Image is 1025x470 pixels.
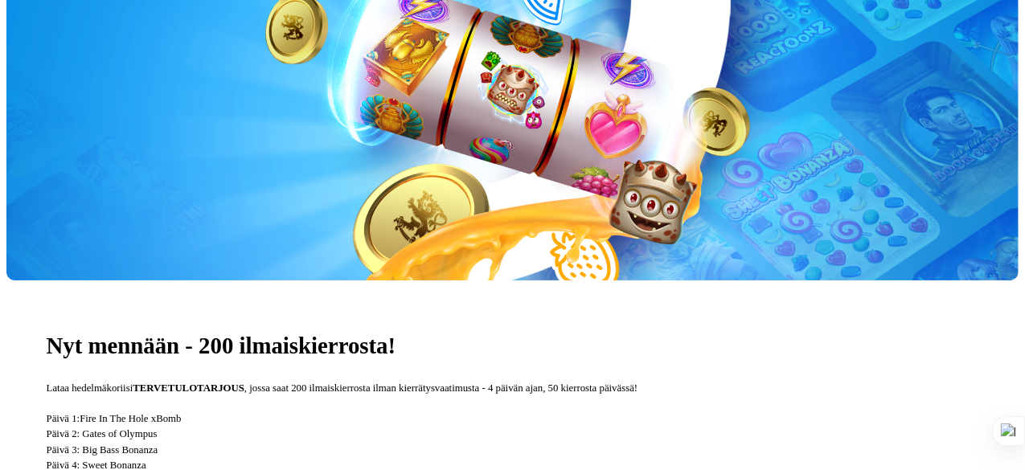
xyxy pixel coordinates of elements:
[80,413,181,424] span: Fire In The Hole xBomb
[133,382,244,394] strong: TERVETULOTARJOUS
[47,332,979,360] h1: Nyt mennään - 200 ilmaiskierrosta!
[47,381,979,396] p: Lataa hedelmäkoriisi , jossa saat 200 ilmaiskierrosta ilman kierrätysvaatimusta - 4 päivän ajan, ...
